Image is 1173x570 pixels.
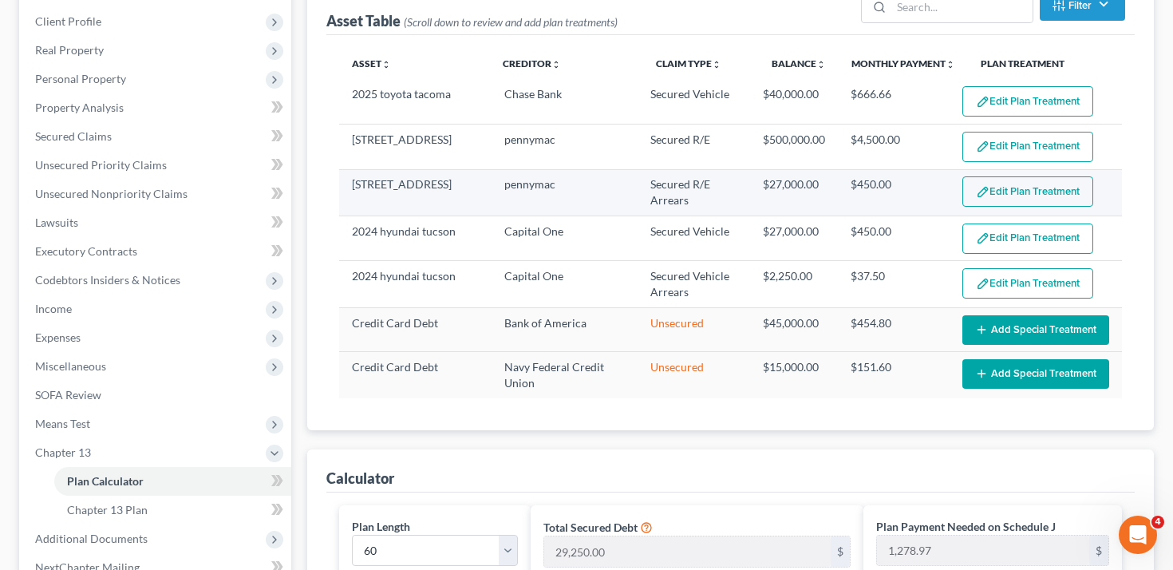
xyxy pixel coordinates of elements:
[976,232,989,245] img: edit-pencil-c1479a1de80d8dea1e2430c2f745a3c6a07e9d7aa2eeffe225670001d78357a8.svg
[492,169,638,216] td: pennymac
[750,125,838,169] td: $500,000.00
[503,57,561,69] a: Creditorunfold_more
[877,536,1089,566] input: 0.00
[35,101,124,114] span: Property Analysis
[962,268,1093,299] button: Edit Plan Treatment
[638,80,750,125] td: Secured Vehicle
[638,125,750,169] td: Secured R/E
[22,151,291,180] a: Unsecured Priority Claims
[962,132,1093,162] button: Edit Plan Treatment
[35,244,137,258] span: Executory Contracts
[339,125,492,169] td: [STREET_ADDRESS]
[831,536,850,567] div: $
[35,445,91,459] span: Chapter 13
[876,518,1056,535] label: Plan Payment Needed on Schedule J
[638,307,750,351] td: Unsecured
[22,180,291,208] a: Unsecured Nonpriority Claims
[339,307,492,351] td: Credit Card Debt
[54,467,291,496] a: Plan Calculator
[22,208,291,237] a: Lawsuits
[35,359,106,373] span: Miscellaneous
[339,216,492,261] td: 2024 hyundai tucson
[326,469,394,488] div: Calculator
[352,518,410,535] label: Plan Length
[339,80,492,125] td: 2025 toyota tacoma
[1151,516,1164,528] span: 4
[326,11,618,30] div: Asset Table
[962,224,1093,254] button: Edit Plan Treatment
[54,496,291,524] a: Chapter 13 Plan
[551,60,561,69] i: unfold_more
[976,95,989,109] img: edit-pencil-c1479a1de80d8dea1e2430c2f745a3c6a07e9d7aa2eeffe225670001d78357a8.svg
[838,261,950,307] td: $37.50
[67,474,144,488] span: Plan Calculator
[976,185,989,199] img: edit-pencil-c1479a1de80d8dea1e2430c2f745a3c6a07e9d7aa2eeffe225670001d78357a8.svg
[838,216,950,261] td: $450.00
[851,57,955,69] a: Monthly Paymentunfold_more
[67,503,148,517] span: Chapter 13 Plan
[1089,536,1108,566] div: $
[772,57,826,69] a: Balanceunfold_more
[35,43,104,57] span: Real Property
[750,352,838,398] td: $15,000.00
[22,237,291,266] a: Executory Contracts
[492,125,638,169] td: pennymac
[976,277,989,291] img: edit-pencil-c1479a1de80d8dea1e2430c2f745a3c6a07e9d7aa2eeffe225670001d78357a8.svg
[35,388,101,402] span: SOFA Review
[750,80,838,125] td: $40,000.00
[976,140,989,153] img: edit-pencil-c1479a1de80d8dea1e2430c2f745a3c6a07e9d7aa2eeffe225670001d78357a8.svg
[22,122,291,151] a: Secured Claims
[381,60,391,69] i: unfold_more
[544,536,831,567] input: 0.00
[750,307,838,351] td: $45,000.00
[35,273,180,287] span: Codebtors Insiders & Notices
[35,302,72,315] span: Income
[656,57,721,69] a: Claim Typeunfold_more
[35,417,90,430] span: Means Test
[1119,516,1157,554] iframe: Intercom live chat
[35,187,188,200] span: Unsecured Nonpriority Claims
[352,57,391,69] a: Assetunfold_more
[816,60,826,69] i: unfold_more
[492,80,638,125] td: Chase Bank
[750,169,838,216] td: $27,000.00
[838,169,950,216] td: $450.00
[968,48,1122,80] th: Plan Treatment
[35,331,81,344] span: Expenses
[638,261,750,307] td: Secured Vehicle Arrears
[838,80,950,125] td: $666.66
[962,359,1109,389] button: Add Special Treatment
[35,72,126,85] span: Personal Property
[838,307,950,351] td: $454.80
[638,216,750,261] td: Secured Vehicle
[962,315,1109,345] button: Add Special Treatment
[22,381,291,410] a: SOFA Review
[35,532,148,545] span: Additional Documents
[962,86,1093,117] button: Edit Plan Treatment
[492,261,638,307] td: Capital One
[750,261,838,307] td: $2,250.00
[22,93,291,122] a: Property Analysis
[35,14,101,28] span: Client Profile
[492,307,638,351] td: Bank of America
[838,352,950,398] td: $151.60
[750,216,838,261] td: $27,000.00
[404,15,618,29] span: (Scroll down to review and add plan treatments)
[543,519,638,536] label: Total Secured Debt
[339,352,492,398] td: Credit Card Debt
[35,129,112,143] span: Secured Claims
[492,352,638,398] td: Navy Federal Credit Union
[492,216,638,261] td: Capital One
[838,125,950,169] td: $4,500.00
[962,176,1093,207] button: Edit Plan Treatment
[638,169,750,216] td: Secured R/E Arrears
[35,216,78,229] span: Lawsuits
[638,352,750,398] td: Unsecured
[712,60,721,69] i: unfold_more
[339,261,492,307] td: 2024 hyundai tucson
[946,60,955,69] i: unfold_more
[35,158,167,172] span: Unsecured Priority Claims
[339,169,492,216] td: [STREET_ADDRESS]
